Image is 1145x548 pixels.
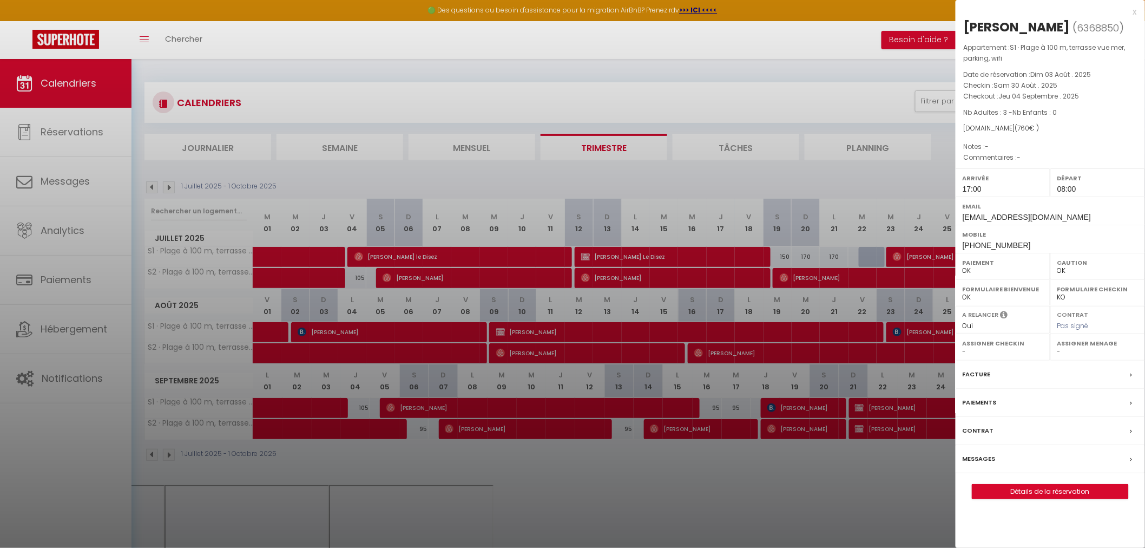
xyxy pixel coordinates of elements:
span: 08:00 [1057,185,1076,193]
i: Sélectionner OUI si vous souhaiter envoyer les séquences de messages post-checkout [1001,310,1008,322]
span: S1 · Plage à 100 m, terrasse vue mer, parking, wifi [964,43,1126,63]
label: Contrat [1057,310,1089,317]
p: Commentaires : [964,152,1137,163]
span: [EMAIL_ADDRESS][DOMAIN_NAME] [963,213,1091,221]
label: Caution [1057,257,1138,268]
div: x [956,5,1137,18]
p: Notes : [964,141,1137,152]
label: Paiements [963,397,997,408]
span: ( € ) [1015,123,1039,133]
label: Assigner Menage [1057,338,1138,349]
label: Départ [1057,173,1138,184]
span: Dim 03 Août . 2025 [1031,70,1091,79]
button: Détails de la réservation [972,484,1129,499]
p: Appartement : [964,42,1137,64]
p: Checkin : [964,80,1137,91]
span: ( ) [1073,20,1124,35]
div: [PERSON_NAME] [964,18,1070,36]
label: Mobile [963,229,1138,240]
label: Facture [963,369,991,380]
label: Email [963,201,1138,212]
p: Checkout : [964,91,1137,102]
label: Messages [963,453,996,465]
span: [PHONE_NUMBER] [963,241,1031,250]
label: Formulaire Checkin [1057,284,1138,295]
label: Formulaire Bienvenue [963,284,1043,295]
label: Arrivée [963,173,1043,184]
div: [DOMAIN_NAME] [964,123,1137,134]
span: - [1017,153,1021,162]
span: Sam 30 Août . 2025 [994,81,1058,90]
label: Assigner Checkin [963,338,1043,349]
label: A relancer [963,310,999,319]
span: Nb Enfants : 0 [1013,108,1057,117]
label: Contrat [963,425,994,436]
span: Pas signé [1057,321,1089,330]
span: Nb Adultes : 3 - [964,108,1057,117]
a: Détails de la réservation [972,485,1128,499]
span: 760 [1018,123,1030,133]
span: - [985,142,989,151]
p: Date de réservation : [964,69,1137,80]
label: Paiement [963,257,1043,268]
span: 17:00 [963,185,982,193]
span: Jeu 04 Septembre . 2025 [999,92,1080,101]
span: 6368850 [1077,21,1120,35]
